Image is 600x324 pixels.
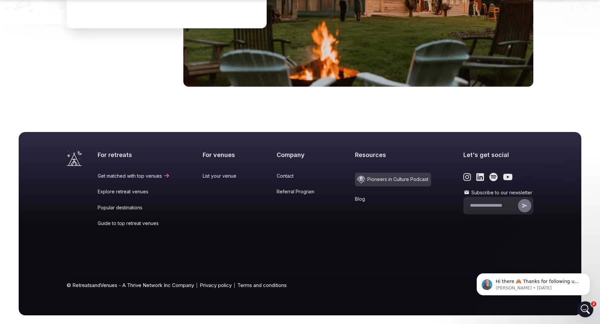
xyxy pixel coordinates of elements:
a: Pioneers in Culture Podcast [355,173,431,186]
a: Link to the retreats and venues Spotify page [489,173,498,181]
a: Popular destinations [98,204,170,211]
h2: Let's get social [463,151,533,159]
h2: For venues [203,151,244,159]
div: © RetreatsandVenues - A Thrive Network Inc Company [67,274,533,302]
a: Visit the homepage [67,151,82,166]
h2: For retreats [98,151,170,159]
h2: Resources [355,151,431,159]
h2: Company [277,151,322,159]
label: Subscribe to our newsletter [463,189,533,196]
a: Link to the retreats and venues LinkedIn page [476,173,484,181]
iframe: Intercom notifications message [467,259,600,306]
a: Contact [277,173,322,179]
a: Privacy policy [200,282,232,289]
a: List your venue [203,173,244,179]
span: 2 [591,301,596,307]
a: Link to the retreats and venues Instagram page [463,173,471,181]
iframe: Intercom live chat [577,301,593,317]
a: Blog [355,196,431,202]
a: Explore retreat venues [98,188,170,195]
a: Get matched with top venues [98,173,170,179]
a: Terms and conditions [237,282,287,289]
a: Referral Program [277,188,322,195]
a: Link to the retreats and venues Youtube page [503,173,513,181]
a: Guide to top retreat venues [98,220,170,227]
